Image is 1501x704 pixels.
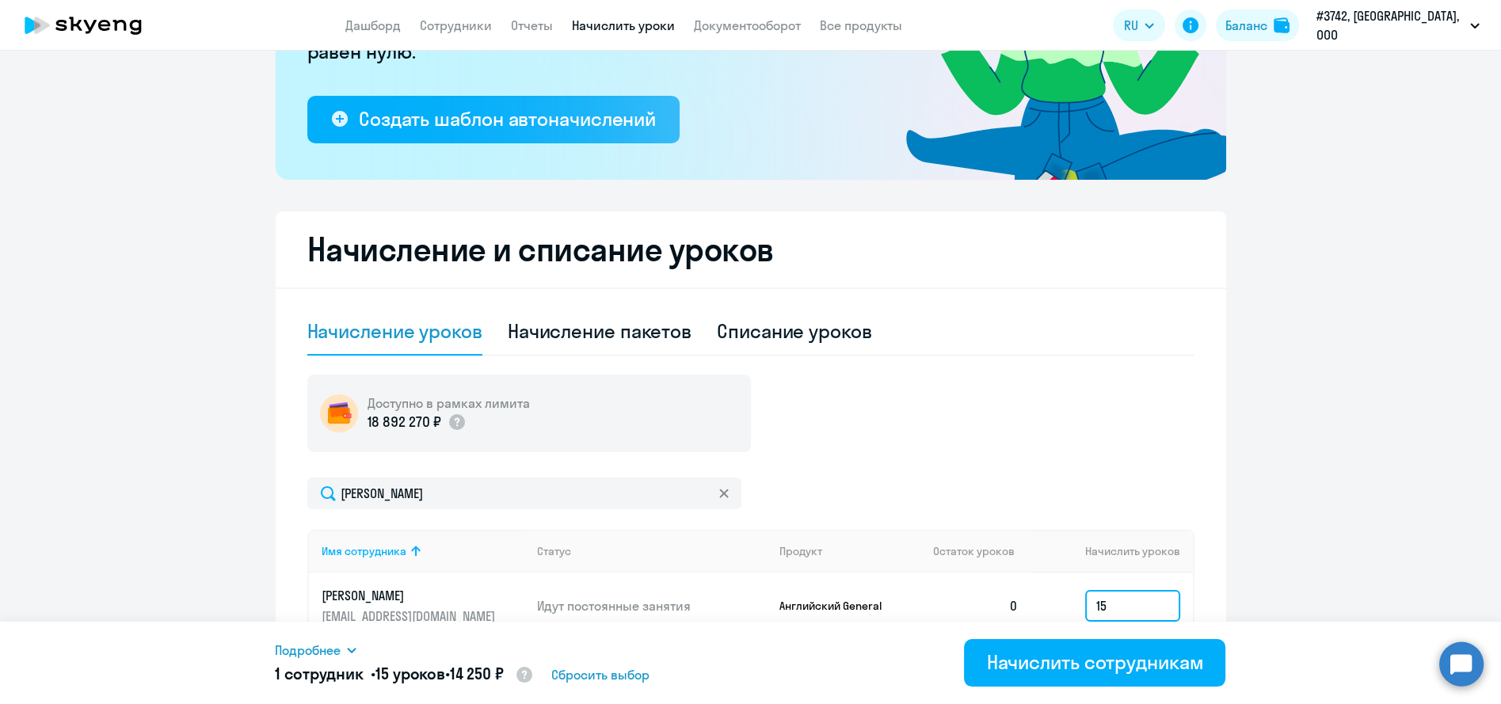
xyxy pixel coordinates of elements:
[320,394,358,432] img: wallet-circle.png
[322,587,499,604] p: [PERSON_NAME]
[551,665,650,684] span: Сбросить выбор
[537,544,571,558] div: Статус
[779,544,822,558] div: Продукт
[933,544,1031,558] div: Остаток уроков
[307,478,741,509] input: Поиск по имени, email, продукту или статусу
[450,664,504,683] span: 14 250 ₽
[964,639,1225,687] button: Начислить сотрудникам
[933,544,1015,558] span: Остаток уроков
[572,17,675,33] a: Начислить уроки
[779,544,920,558] div: Продукт
[420,17,492,33] a: Сотрудники
[307,96,680,143] button: Создать шаблон автоначислений
[275,663,534,687] h5: 1 сотрудник • •
[511,17,553,33] a: Отчеты
[322,544,406,558] div: Имя сотрудника
[537,597,767,615] p: Идут постоянные занятия
[820,17,902,33] a: Все продукты
[322,607,499,625] p: [EMAIL_ADDRESS][DOMAIN_NAME]
[1113,10,1165,41] button: RU
[1309,6,1488,44] button: #3742, [GEOGRAPHIC_DATA], ООО
[307,318,482,344] div: Начисление уроков
[1124,16,1138,35] span: RU
[322,544,525,558] div: Имя сотрудника
[779,599,898,613] p: Английский General
[307,230,1194,268] h2: Начисление и списание уроков
[986,649,1203,675] div: Начислить сотрудникам
[375,664,445,683] span: 15 уроков
[920,573,1031,639] td: 0
[1216,10,1299,41] button: Балансbalance
[694,17,801,33] a: Документооборот
[275,641,341,660] span: Подробнее
[368,394,530,412] h5: Доступно в рамках лимита
[537,544,767,558] div: Статус
[368,412,441,432] p: 18 892 270 ₽
[1274,17,1290,33] img: balance
[508,318,691,344] div: Начисление пакетов
[1031,530,1192,573] th: Начислить уроков
[1225,16,1267,35] div: Баланс
[359,106,656,131] div: Создать шаблон автоначислений
[1316,6,1464,44] p: #3742, [GEOGRAPHIC_DATA], ООО
[717,318,872,344] div: Списание уроков
[322,587,525,625] a: [PERSON_NAME][EMAIL_ADDRESS][DOMAIN_NAME]
[345,17,401,33] a: Дашборд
